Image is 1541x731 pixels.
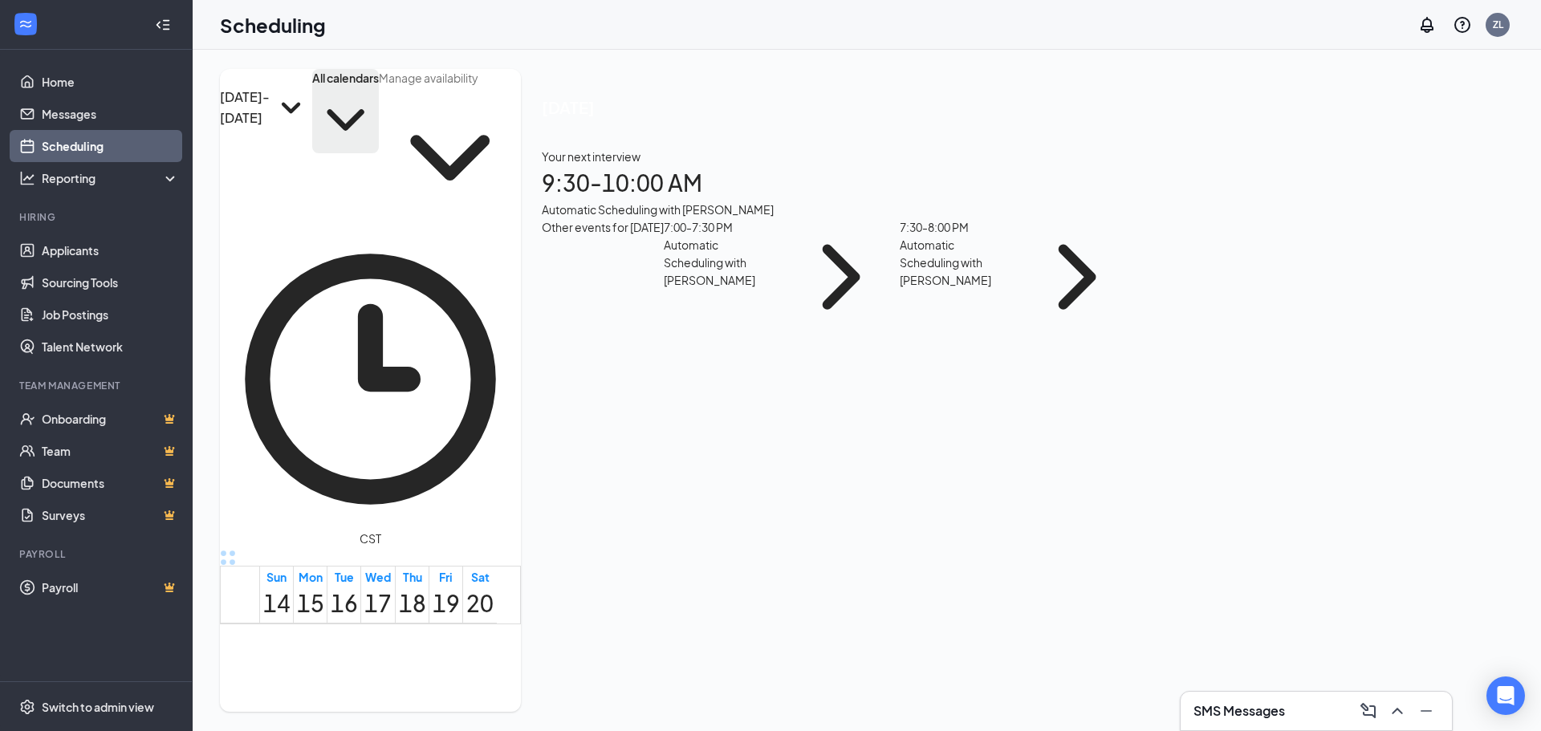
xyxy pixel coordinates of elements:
a: Sourcing Tools [42,266,179,298]
a: TeamCrown [42,435,179,467]
a: SurveysCrown [42,499,179,531]
svg: ChevronUp [1388,701,1407,721]
div: Open Intercom Messenger [1486,676,1525,715]
button: ChevronUp [1384,698,1410,724]
div: Payroll [19,547,176,561]
div: Tue [331,568,358,586]
div: Automatic Scheduling with [PERSON_NAME] [664,236,779,289]
h1: 15 [297,586,324,621]
a: September 19, 2025 [429,567,463,623]
div: Wed [364,568,392,586]
button: ComposeMessage [1356,698,1381,724]
input: Manage availability [379,69,521,87]
div: Fri [433,568,460,586]
h3: [DATE] - [DATE] [220,87,270,129]
a: September 15, 2025 [294,567,327,623]
div: Mon [297,568,324,586]
a: Home [42,66,179,98]
div: Your next interview [542,148,1136,165]
a: September 18, 2025 [396,567,429,623]
a: Scheduling [42,130,179,162]
svg: Analysis [19,170,35,186]
h1: 17 [364,586,392,621]
div: Automatic Scheduling with [PERSON_NAME] [542,201,1136,218]
a: Applicants [42,234,179,266]
span: [DATE] [542,95,1136,120]
svg: WorkstreamLogo [18,16,34,32]
a: Job Postings [42,298,179,331]
button: All calendarsChevronDown [312,69,379,153]
div: 7:30 - 8:00 PM [900,218,1014,236]
a: September 20, 2025 [463,567,497,623]
div: Reporting [42,170,180,186]
a: Messages [42,98,179,130]
svg: SmallChevronDown [270,87,312,129]
div: Sun [263,568,291,586]
h1: 19 [433,586,460,621]
div: ZL [1493,18,1503,31]
a: Talent Network [42,331,179,363]
svg: ComposeMessage [1359,701,1378,721]
div: Switch to admin view [42,699,154,715]
h1: Scheduling [220,11,326,39]
div: Other events for [DATE] [542,218,664,335]
a: September 16, 2025 [327,567,361,623]
button: Minimize [1413,698,1439,724]
svg: ChevronRight [783,218,900,335]
div: Team Management [19,379,176,392]
div: Sat [466,568,494,586]
a: DocumentsCrown [42,467,179,499]
h1: 16 [331,586,358,621]
span: CST [360,530,381,547]
div: Automatic Scheduling with [PERSON_NAME] [900,236,1014,289]
h1: 9:30 - 10:00 AM [542,165,1136,201]
a: September 14, 2025 [260,567,294,623]
svg: Collapse [155,17,171,33]
div: 7:00 - 7:30 PM [664,218,779,236]
svg: Minimize [1417,701,1436,721]
a: September 17, 2025 [361,567,395,623]
svg: Clock [220,229,521,530]
svg: Notifications [1417,15,1437,35]
svg: ChevronRight [1019,218,1136,335]
h1: 20 [466,586,494,621]
a: OnboardingCrown [42,403,179,435]
svg: QuestionInfo [1453,15,1472,35]
a: PayrollCrown [42,571,179,603]
h3: SMS Messages [1193,702,1285,720]
svg: ChevronDown [312,87,379,153]
h1: 14 [263,586,291,621]
svg: Settings [19,699,35,715]
svg: ChevronDown [379,87,521,229]
div: Hiring [19,210,176,224]
h1: 18 [399,586,426,621]
div: Thu [399,568,426,586]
